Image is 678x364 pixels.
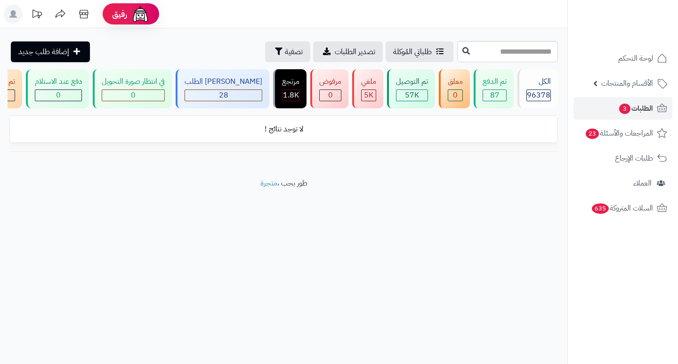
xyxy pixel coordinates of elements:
[319,76,341,87] div: مرفوض
[586,129,599,139] span: 23
[361,76,376,87] div: ملغي
[405,89,419,101] span: 57K
[282,90,299,101] div: 1840
[516,69,560,108] a: الكل96378
[614,25,669,45] img: logo-2.png
[112,8,127,20] span: رفيق
[260,178,277,189] a: متجرة
[328,89,333,101] span: 0
[633,177,652,190] span: العملاء
[527,89,550,101] span: 96378
[573,122,672,145] a: المراجعات والأسئلة23
[483,76,507,87] div: تم الدفع
[362,90,376,101] div: 4997
[185,76,262,87] div: [PERSON_NAME] الطلب
[308,69,350,108] a: مرفوض 0
[386,41,453,62] a: طلباتي المُوكلة
[573,197,672,219] a: السلات المتروكة635
[573,172,672,194] a: العملاء
[393,46,432,57] span: طلباتي المُوكلة
[573,147,672,170] a: طلبات الإرجاع
[35,76,82,87] div: دفع عند الاستلام
[102,90,164,101] div: 0
[472,69,516,108] a: تم الدفع 87
[396,90,428,101] div: 57011
[335,46,375,57] span: تصدير الطلبات
[56,89,61,101] span: 0
[618,52,653,65] span: لوحة التحكم
[131,89,136,101] span: 0
[283,89,299,101] span: 1.8K
[10,116,557,142] td: لا توجد نتائج !
[313,41,383,62] a: تصدير الطلبات
[437,69,472,108] a: معلق 0
[448,76,463,87] div: معلق
[91,69,174,108] a: في انتظار صورة التحويل 0
[526,76,551,87] div: الكل
[350,69,385,108] a: ملغي 5K
[601,77,653,90] span: الأقسام والمنتجات
[24,69,91,108] a: دفع عند الاستلام 0
[282,76,299,87] div: مرتجع
[573,47,672,70] a: لوحة التحكم
[102,76,165,87] div: في انتظار صورة التحويل
[11,41,90,62] a: إضافة طلب جديد
[385,69,437,108] a: تم التوصيل 57K
[185,90,262,101] div: 28
[364,89,373,101] span: 5K
[271,69,308,108] a: مرتجع 1.8K
[320,90,341,101] div: 0
[618,102,653,115] span: الطلبات
[265,41,310,62] button: تصفية
[25,5,48,26] a: تحديثات المنصة
[35,90,81,101] div: 0
[615,152,653,165] span: طلبات الإرجاع
[448,90,462,101] div: 0
[285,46,303,57] span: تصفية
[483,90,506,101] div: 87
[585,127,653,140] span: المراجعات والأسئلة
[219,89,228,101] span: 28
[573,97,672,120] a: الطلبات3
[174,69,271,108] a: [PERSON_NAME] الطلب 28
[396,76,428,87] div: تم التوصيل
[131,5,150,24] img: ai-face.png
[592,203,609,214] span: 635
[18,46,69,57] span: إضافة طلب جديد
[490,89,500,101] span: 87
[453,89,458,101] span: 0
[591,202,653,215] span: السلات المتروكة
[619,104,630,114] span: 3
